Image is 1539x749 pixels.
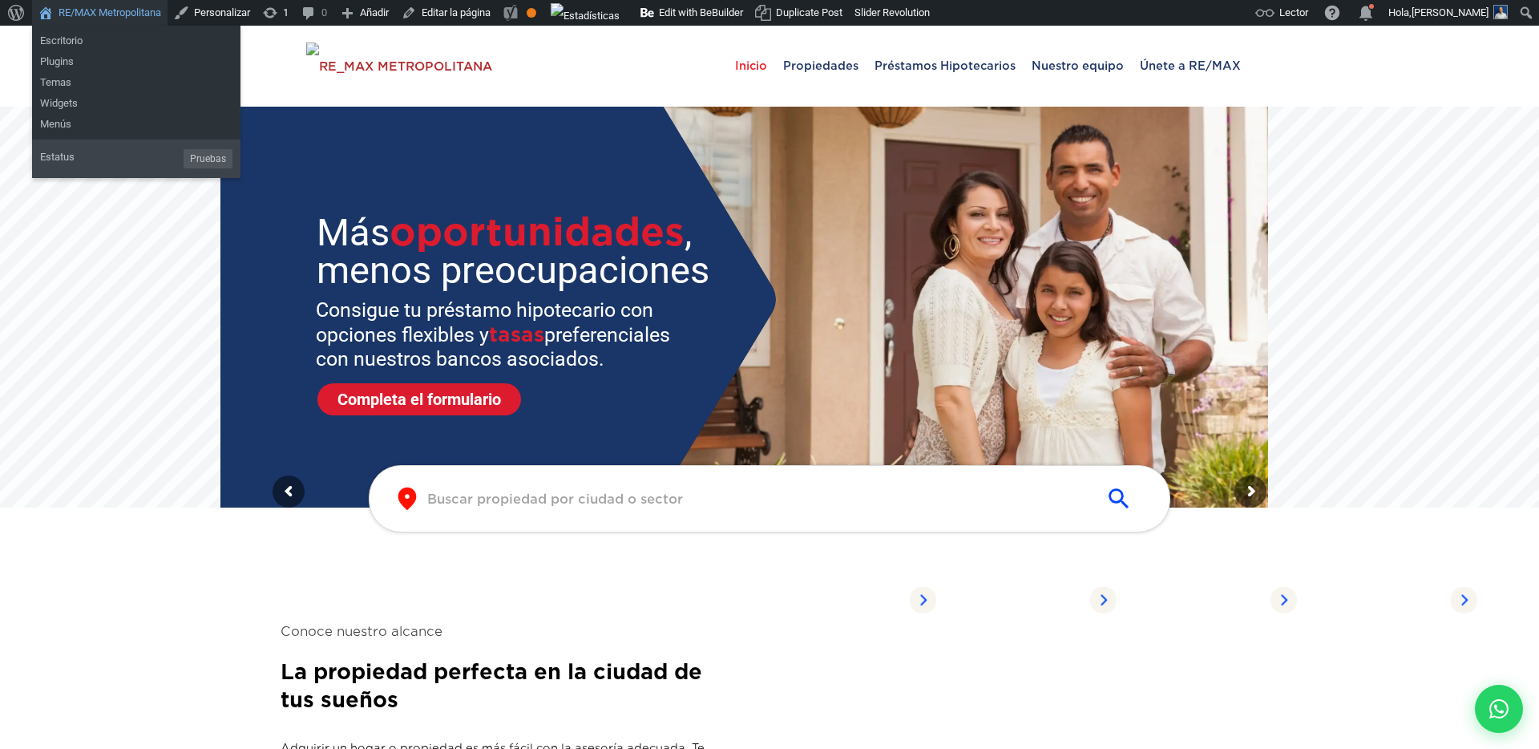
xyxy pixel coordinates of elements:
img: Arrow Right [909,586,936,613]
span: Propiedades listadas [956,582,1089,617]
div: Aceptable [527,8,536,18]
h2: La propiedad perfecta en la ciudad de tus sueños [281,658,729,714]
img: RE_MAX METROPOLITANA [306,43,492,91]
a: Temas [32,72,240,93]
span: Préstamos Hipotecarios [866,42,1024,90]
span: Propiedades listadas [1137,582,1270,617]
span: Propiedades listadas [776,582,909,617]
a: Escritorio [32,30,240,51]
span: Conoce nuestro alcance [281,621,729,642]
span: Nuestro equipo [1024,42,1132,90]
a: RE/MAX Metropolitana [306,26,492,106]
span: Pruebas [184,149,232,168]
span: Slider Revolution [854,6,930,18]
span: tasas [489,322,544,346]
span: Propiedades [775,42,866,90]
ul: RE/MAX Metropolitana [32,67,240,140]
span: [PERSON_NAME] [1412,6,1489,18]
ul: RE/MAX Metropolitana [32,140,240,178]
input: Buscar propiedad por ciudad o sector [427,490,1086,508]
span: oportunidades [390,209,685,254]
span: Únete a RE/MAX [1132,42,1249,90]
img: Arrow Right [1270,586,1297,613]
a: Completa el formulario [317,383,521,415]
img: Arrow Right [1089,586,1117,613]
a: Plugins [32,51,240,72]
span: Propiedades listadas [1317,582,1450,617]
span: Estatus [40,144,75,170]
img: Arrow Right [1450,586,1477,613]
a: Préstamos Hipotecarios [866,26,1024,106]
sr7-txt: Consigue tu préstamo hipotecario con opciones flexibles y preferenciales con nuestros bancos asoc... [316,298,684,371]
ul: RE/MAX Metropolitana [32,26,240,77]
img: Visitas de 48 horas. Haz clic para ver más estadísticas del sitio. [551,3,620,29]
a: Únete a RE/MAX [1132,26,1249,106]
span: Inicio [727,42,775,90]
sr7-txt: Más , menos preocupaciones [317,213,716,289]
a: Inicio [727,26,775,106]
a: Menús [32,114,240,135]
a: Nuestro equipo [1024,26,1132,106]
a: Propiedades [775,26,866,106]
a: Widgets [32,93,240,114]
